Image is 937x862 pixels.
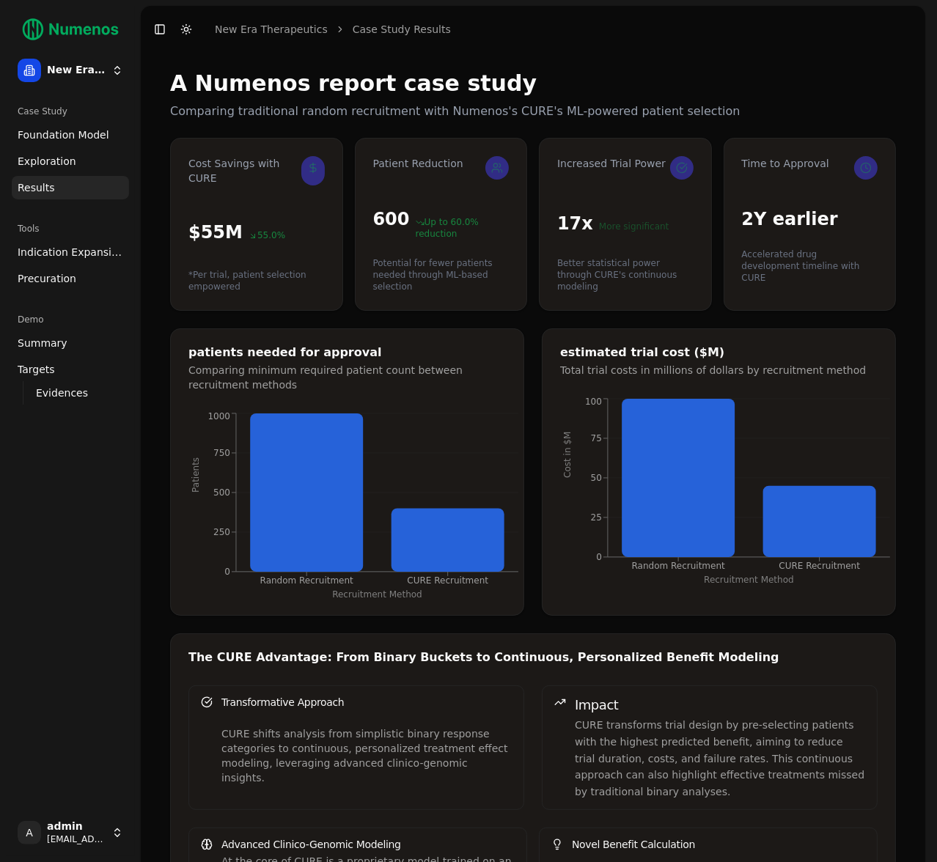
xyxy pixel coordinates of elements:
div: The CURE Advantage: From Binary Buckets to Continuous, Personalized Benefit Modeling [188,652,878,663]
div: Time to Approval [742,156,878,180]
span: Results [18,180,55,195]
tspan: 750 [213,448,230,458]
tspan: Random Recruitment [632,561,726,572]
span: Precuration [18,271,76,286]
tspan: 50 [591,473,602,483]
div: Impact [575,695,865,715]
span: New Era Therapeutics [47,64,106,77]
p: Comparing traditional random recruitment with Numenos's CURE's ML-powered patient selection [170,103,896,120]
a: Exploration [12,150,129,173]
div: Case Study [12,100,129,123]
a: Summary [12,331,129,355]
div: Novel Benefit Calculation [572,837,865,852]
p: Up to 60.0 % reduction [416,216,509,240]
div: Tools [12,217,129,240]
p: Potential for fewer patients needed through ML-based selection [373,257,510,292]
div: patients needed for approval [188,347,506,358]
p: 17 x [557,212,593,235]
p: *Per trial, patient selection empowered [188,269,325,292]
span: Indication Expansion [18,245,123,259]
div: estimated trial cost ($M) [560,347,878,358]
a: Evidences [30,383,111,403]
span: Targets [18,362,55,377]
tspan: CURE Recruitment [407,576,488,586]
p: 600 [373,207,410,231]
tspan: 0 [224,567,230,577]
tspan: 25 [591,512,602,523]
div: Cost Savings with CURE [188,156,325,185]
div: Patient Reduction [373,156,510,180]
a: Targets [12,358,129,381]
a: Precuration [12,267,129,290]
div: Demo [12,308,129,331]
a: Results [12,176,129,199]
a: New Era Therapeutics [215,22,328,37]
tspan: Cost in $M [562,432,573,478]
nav: breadcrumb [215,22,451,37]
p: $ 55 M [188,221,243,244]
span: Summary [18,336,67,350]
div: Increased Trial Power [557,156,694,180]
tspan: CURE Recruitment [779,561,860,572]
h1: A Numenos report case study [170,70,896,97]
a: Foundation Model [12,123,129,147]
p: Better statistical power through CURE's continuous modeling [557,257,694,292]
tspan: Recruitment Method [332,589,422,600]
tspan: 100 [585,397,602,407]
p: 2Y earlier [742,207,838,231]
tspan: 75 [591,433,602,443]
button: Aadmin[EMAIL_ADDRESS] [12,815,129,850]
p: Accelerated drug development timeline with CURE [742,248,878,284]
tspan: 1000 [207,411,230,421]
tspan: 500 [213,487,230,498]
a: Case Study Results [353,22,451,37]
a: Indication Expansion [12,240,129,264]
span: [EMAIL_ADDRESS] [47,833,106,845]
tspan: Patients [191,457,201,493]
button: New Era Therapeutics [12,53,129,88]
tspan: Recruitment Method [704,575,794,585]
div: Total trial costs in millions of dollars by recruitment method [560,363,878,377]
p: More significant [599,221,669,232]
p: CURE transforms trial design by pre-selecting patients with the highest predicted benefit, aiming... [575,717,865,800]
span: Exploration [18,154,76,169]
tspan: 0 [596,552,602,562]
span: Foundation Model [18,128,109,142]
tspan: 250 [213,527,230,537]
span: A [18,821,41,844]
span: admin [47,820,106,833]
div: Advanced Clinico-Genomic Modeling [221,837,515,852]
div: Transformative Approach [221,695,512,710]
div: Comparing minimum required patient count between recruitment methods [188,363,506,392]
tspan: Random Recruitment [260,576,354,586]
img: Numenos [12,12,129,47]
p: 55.0 % [249,229,285,241]
span: Evidences [36,386,88,400]
div: CURE shifts analysis from simplistic binary response categories to continuous, personalized treat... [221,726,512,785]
